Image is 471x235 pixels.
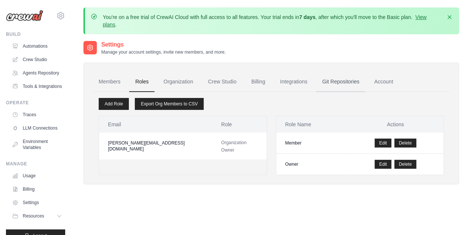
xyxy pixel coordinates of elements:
[394,160,416,169] button: Delete
[9,109,65,121] a: Traces
[99,98,129,110] a: Add Role
[274,72,313,92] a: Integrations
[375,139,391,147] a: Edit
[9,67,65,79] a: Agents Repository
[93,72,126,92] a: Members
[6,100,65,106] div: Operate
[9,54,65,66] a: Crew Studio
[9,122,65,134] a: LLM Connections
[221,140,246,153] span: Organization Owner
[6,31,65,37] div: Build
[6,161,65,167] div: Manage
[394,139,416,147] button: Delete
[202,72,242,92] a: Crew Studio
[129,72,155,92] a: Roles
[9,183,65,195] a: Billing
[299,14,315,20] strong: 7 days
[135,98,204,110] a: Export Org Members to CSV
[9,40,65,52] a: Automations
[9,210,65,222] button: Resources
[9,170,65,182] a: Usage
[245,72,271,92] a: Billing
[368,72,399,92] a: Account
[23,213,44,219] span: Resources
[375,160,391,169] a: Edit
[101,49,226,55] p: Manage your account settings, invite new members, and more.
[101,40,226,49] h2: Settings
[212,116,267,133] th: Role
[316,72,365,92] a: Git Repositories
[99,133,212,159] td: [PERSON_NAME][EMAIL_ADDRESS][DOMAIN_NAME]
[276,154,347,175] td: Owner
[6,10,43,21] img: Logo
[9,197,65,209] a: Settings
[9,136,65,153] a: Environment Variables
[99,116,212,133] th: Email
[347,116,443,133] th: Actions
[9,80,65,92] a: Tools & Integrations
[103,13,441,28] p: You're on a free trial of CrewAI Cloud with full access to all features. Your trial ends in , aft...
[276,116,347,133] th: Role Name
[157,72,199,92] a: Organization
[276,133,347,154] td: Member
